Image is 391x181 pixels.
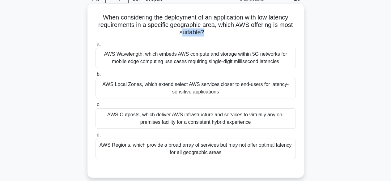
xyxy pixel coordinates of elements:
[97,71,101,77] span: b.
[97,102,100,107] span: c.
[95,14,296,37] h5: When considering the deployment of an application with low latency requirements in a specific geo...
[96,139,296,159] div: AWS Regions, which provide a broad array of services but may not offer optimal latency for all ge...
[96,78,296,98] div: AWS Local Zones, which extend select AWS services closer to end-users for latency-sensitive appli...
[97,132,101,137] span: d.
[97,41,101,46] span: a.
[96,108,296,129] div: AWS Outposts, which deliver AWS infrastructure and services to virtually any on-premises facility...
[96,48,296,68] div: AWS Wavelength, which embeds AWS compute and storage within 5G networks for mobile edge computing...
